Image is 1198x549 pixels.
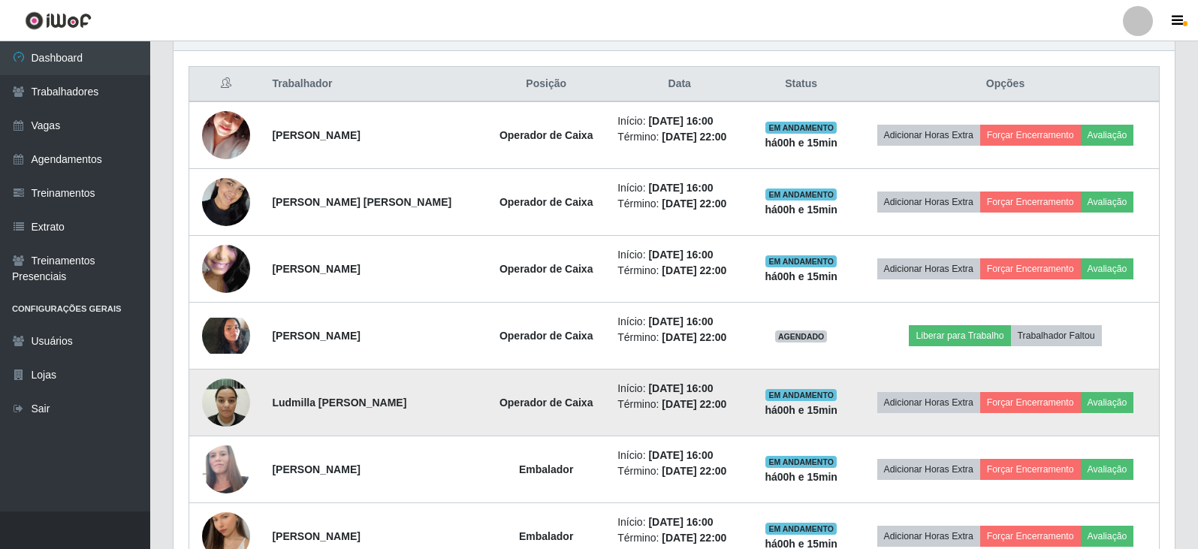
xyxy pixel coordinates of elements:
[775,330,828,342] span: AGENDADO
[1081,125,1134,146] button: Avaliação
[648,315,713,327] time: [DATE] 16:00
[499,263,593,275] strong: Operador de Caixa
[617,196,741,212] li: Término:
[272,196,451,208] strong: [PERSON_NAME] [PERSON_NAME]
[980,459,1081,480] button: Forçar Encerramento
[617,330,741,345] li: Término:
[1011,325,1102,346] button: Trabalhador Faltou
[648,115,713,127] time: [DATE] 16:00
[980,125,1081,146] button: Forçar Encerramento
[272,330,360,342] strong: [PERSON_NAME]
[765,137,837,149] strong: há 00 h e 15 min
[272,397,406,409] strong: Ludmilla [PERSON_NAME]
[765,404,837,416] strong: há 00 h e 15 min
[909,325,1010,346] button: Liberar para Trabalho
[608,67,750,102] th: Data
[617,247,741,263] li: Início:
[617,463,741,479] li: Término:
[617,530,741,546] li: Término:
[980,192,1081,213] button: Forçar Encerramento
[617,514,741,530] li: Início:
[765,189,837,201] span: EM ANDAMENTO
[980,258,1081,279] button: Forçar Encerramento
[1081,526,1134,547] button: Avaliação
[617,314,741,330] li: Início:
[202,370,250,434] img: 1751847182562.jpeg
[877,392,980,413] button: Adicionar Horas Extra
[499,397,593,409] strong: Operador de Caixa
[765,523,837,535] span: EM ANDAMENTO
[202,318,250,354] img: 1732121401472.jpeg
[877,125,980,146] button: Adicionar Horas Extra
[877,526,980,547] button: Adicionar Horas Extra
[750,67,852,102] th: Status
[662,264,726,276] time: [DATE] 22:00
[765,456,837,468] span: EM ANDAMENTO
[519,530,573,542] strong: Embalador
[765,122,837,134] span: EM ANDAMENTO
[617,448,741,463] li: Início:
[263,67,484,102] th: Trabalhador
[202,429,250,510] img: 1709163979582.jpeg
[1081,258,1134,279] button: Avaliação
[980,392,1081,413] button: Forçar Encerramento
[852,67,1159,102] th: Opções
[499,196,593,208] strong: Operador de Caixa
[272,530,360,542] strong: [PERSON_NAME]
[1081,192,1134,213] button: Avaliação
[980,526,1081,547] button: Forçar Encerramento
[617,129,741,145] li: Término:
[648,182,713,194] time: [DATE] 16:00
[617,113,741,129] li: Início:
[617,381,741,397] li: Início:
[662,465,726,477] time: [DATE] 22:00
[662,131,726,143] time: [DATE] 22:00
[765,255,837,267] span: EM ANDAMENTO
[662,398,726,410] time: [DATE] 22:00
[877,258,980,279] button: Adicionar Horas Extra
[765,204,837,216] strong: há 00 h e 15 min
[662,331,726,343] time: [DATE] 22:00
[648,449,713,461] time: [DATE] 16:00
[617,180,741,196] li: Início:
[25,11,92,30] img: CoreUI Logo
[617,397,741,412] li: Término:
[648,382,713,394] time: [DATE] 16:00
[272,129,360,141] strong: [PERSON_NAME]
[662,532,726,544] time: [DATE] 22:00
[272,263,360,275] strong: [PERSON_NAME]
[765,471,837,483] strong: há 00 h e 15 min
[202,92,250,178] img: 1673461881907.jpeg
[202,170,250,234] img: 1736860936757.jpeg
[648,249,713,261] time: [DATE] 16:00
[648,516,713,528] time: [DATE] 16:00
[499,330,593,342] strong: Operador de Caixa
[1081,392,1134,413] button: Avaliação
[765,270,837,282] strong: há 00 h e 15 min
[765,389,837,401] span: EM ANDAMENTO
[1081,459,1134,480] button: Avaliação
[617,263,741,279] li: Término:
[519,463,573,475] strong: Embalador
[877,192,980,213] button: Adicionar Horas Extra
[484,67,608,102] th: Posição
[499,129,593,141] strong: Operador de Caixa
[272,463,360,475] strong: [PERSON_NAME]
[202,216,250,323] img: 1746055016214.jpeg
[662,198,726,210] time: [DATE] 22:00
[877,459,980,480] button: Adicionar Horas Extra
